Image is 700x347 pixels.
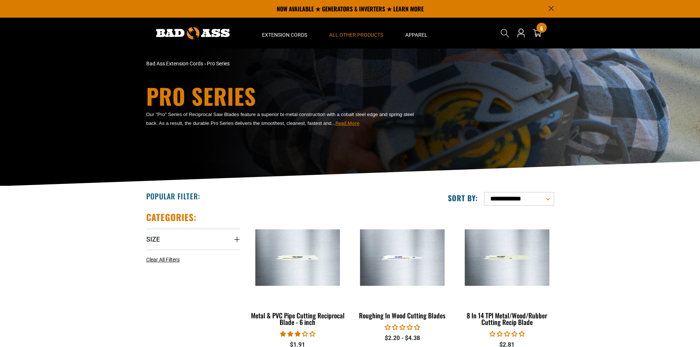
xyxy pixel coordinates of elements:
span: Our "Pro" Series of Reciprocal Saw Blades feature a superior bi-metal construction with a cobalt ... [146,112,414,126]
h2: Categories: [146,212,197,223]
span: Apparel [405,32,427,38]
label: Sort by: [448,193,478,203]
span: Clear All Filters [146,257,180,263]
span: 0.00 stars [489,330,525,337]
span: 0.00 stars [385,324,420,331]
img: Bad Ass Extension Cords [156,27,230,39]
a: Clear All Filters [146,256,183,264]
div: $2.20 - $4.38 [355,334,449,343]
span: Size [146,235,160,243]
summary: Extension Cords [251,18,318,48]
summary: Search [499,27,511,39]
a: 8 In 14 TPI Metal/Wood/Rubber Cutting Recip Blade 8 In 14 TPI Metal/Wood/Rubber Cutting Recip Blade [460,212,554,330]
img: Roughing In Wood Cutting Blades [356,229,449,286]
nav: breadcrumbs [146,60,414,68]
img: Metal & PVC Pipe Cutting Reciprocal Blade - 6 inch [251,229,344,286]
h2: Popular Filter: [146,191,200,201]
a: Bad Ass Extension Cords [146,61,203,66]
a: Metal & PVC Pipe Cutting Reciprocal Blade - 6 inch Metal & PVC Pipe Cutting Reciprocal Blade - 6 ... [251,212,345,330]
span: 6 [540,25,543,31]
a: Roughing In Wood Cutting Blades Roughing In Wood Cutting Blades [355,212,449,323]
summary: Size [146,229,240,249]
span: Pro Series [207,61,230,66]
div: Metal & PVC Pipe Cutting Reciprocal Blade - 6 inch [251,312,345,325]
h1: Pro Series [146,85,414,107]
summary: All Other Products [318,18,394,48]
span: All Other Products [329,32,383,38]
span: Read More [335,120,359,126]
summary: Apparel [394,18,438,48]
img: 8 In 14 TPI Metal/Wood/Rubber Cutting Recip Blade [461,229,553,286]
div: 8 In 14 TPI Metal/Wood/Rubber Cutting Recip Blade [460,312,554,325]
div: Roughing In Wood Cutting Blades [355,312,449,319]
span: 3.00 stars [280,330,315,337]
span: Extension Cords [262,32,307,38]
span: › [204,61,206,66]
